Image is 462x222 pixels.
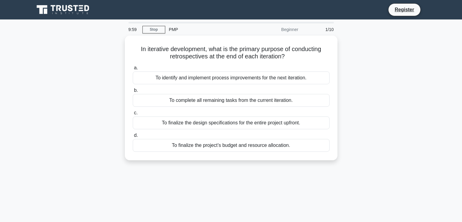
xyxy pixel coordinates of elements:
[133,71,330,84] div: To identify and implement process improvements for the next iteration.
[391,6,418,13] a: Register
[302,23,337,36] div: 1/10
[142,26,165,33] a: Stop
[249,23,302,36] div: Beginner
[134,110,138,115] span: c.
[133,94,330,107] div: To complete all remaining tasks from the current iteration.
[125,23,142,36] div: 9:59
[133,139,330,152] div: To finalize the project’s budget and resource allocation.
[165,23,249,36] div: PMP
[134,65,138,70] span: a.
[134,88,138,93] span: b.
[132,45,330,61] h5: In iterative development, what is the primary purpose of conducting retrospectives at the end of ...
[134,133,138,138] span: d.
[133,116,330,129] div: To finalize the design specifications for the entire project upfront.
